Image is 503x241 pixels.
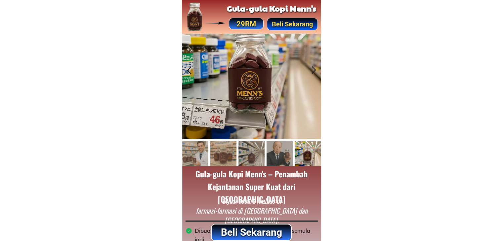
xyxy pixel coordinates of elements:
h2: Gula-gula Kopi Menn's – Penambah Kejantanan Super Kuat dari [GEOGRAPHIC_DATA] [189,167,314,205]
div: Dijual secara meluas di farmasi-farmasi di [GEOGRAPHIC_DATA] dan [GEOGRAPHIC_DATA]. [185,196,318,225]
p: Beli Sekarang [212,224,291,240]
p: Beli Sekarang [267,18,318,30]
p: 29RM [229,18,263,30]
h2: Gula-gula Kopi Menn's [225,2,318,15]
